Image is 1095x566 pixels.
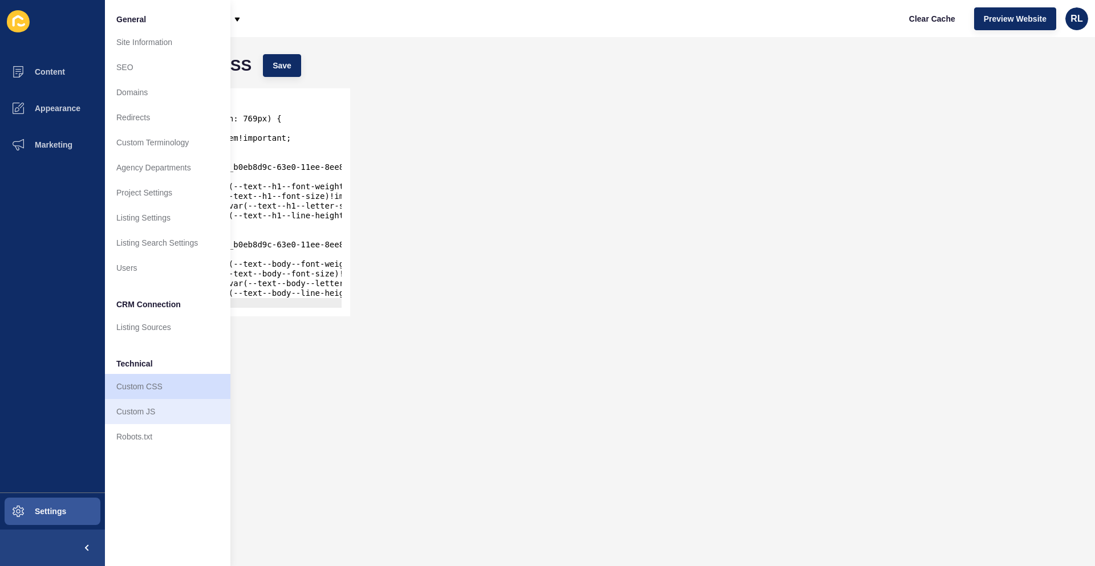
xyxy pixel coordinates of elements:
a: Agency Departments [105,155,230,180]
button: Preview Website [974,7,1056,30]
a: Domains [105,80,230,105]
a: Listing Settings [105,205,230,230]
span: Technical [116,358,153,369]
a: SEO [105,55,230,80]
a: Site Information [105,30,230,55]
span: CRM Connection [116,299,181,310]
button: Clear Cache [899,7,965,30]
a: Listing Sources [105,315,230,340]
a: Custom JS [105,399,230,424]
button: Save [263,54,301,77]
span: Preview Website [984,13,1047,25]
a: Robots.txt [105,424,230,449]
a: Project Settings [105,180,230,205]
a: Custom Terminology [105,130,230,155]
a: Redirects [105,105,230,130]
a: Custom CSS [105,374,230,399]
span: RL [1070,13,1082,25]
span: Save [273,60,291,71]
span: Clear Cache [909,13,955,25]
a: Listing Search Settings [105,230,230,255]
a: Users [105,255,230,280]
span: General [116,14,146,25]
